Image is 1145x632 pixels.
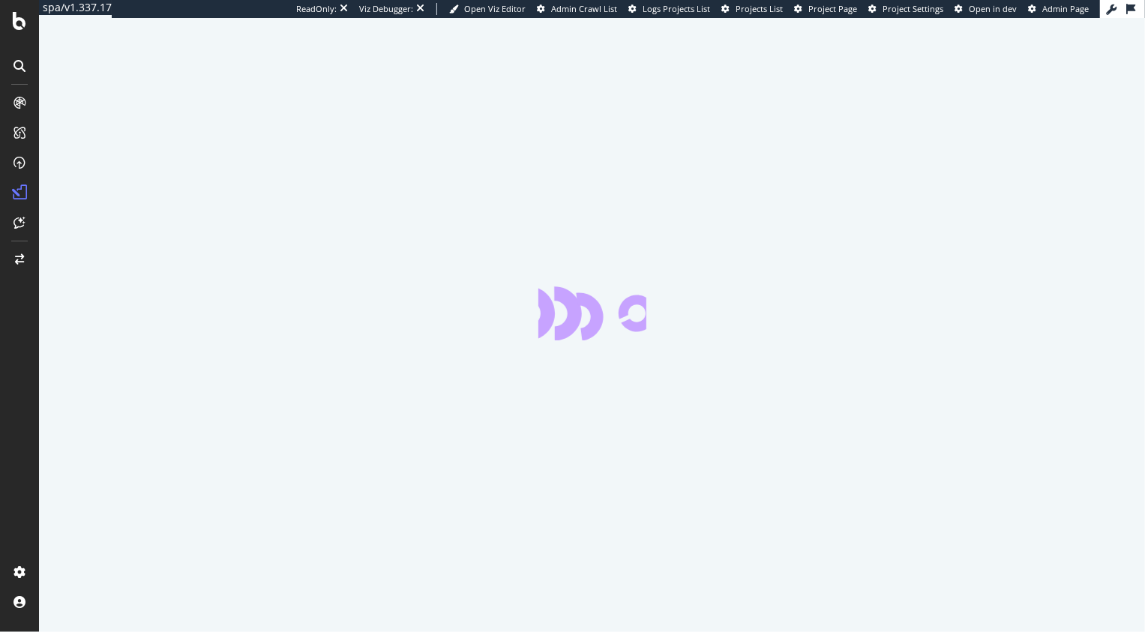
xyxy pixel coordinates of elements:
[969,3,1017,14] span: Open in dev
[808,3,857,14] span: Project Page
[1042,3,1089,14] span: Admin Page
[628,3,710,15] a: Logs Projects List
[464,3,526,14] span: Open Viz Editor
[1028,3,1089,15] a: Admin Page
[868,3,943,15] a: Project Settings
[538,286,646,340] div: animation
[643,3,710,14] span: Logs Projects List
[721,3,783,15] a: Projects List
[537,3,617,15] a: Admin Crawl List
[551,3,617,14] span: Admin Crawl List
[794,3,857,15] a: Project Page
[359,3,413,15] div: Viz Debugger:
[449,3,526,15] a: Open Viz Editor
[883,3,943,14] span: Project Settings
[955,3,1017,15] a: Open in dev
[736,3,783,14] span: Projects List
[296,3,337,15] div: ReadOnly:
